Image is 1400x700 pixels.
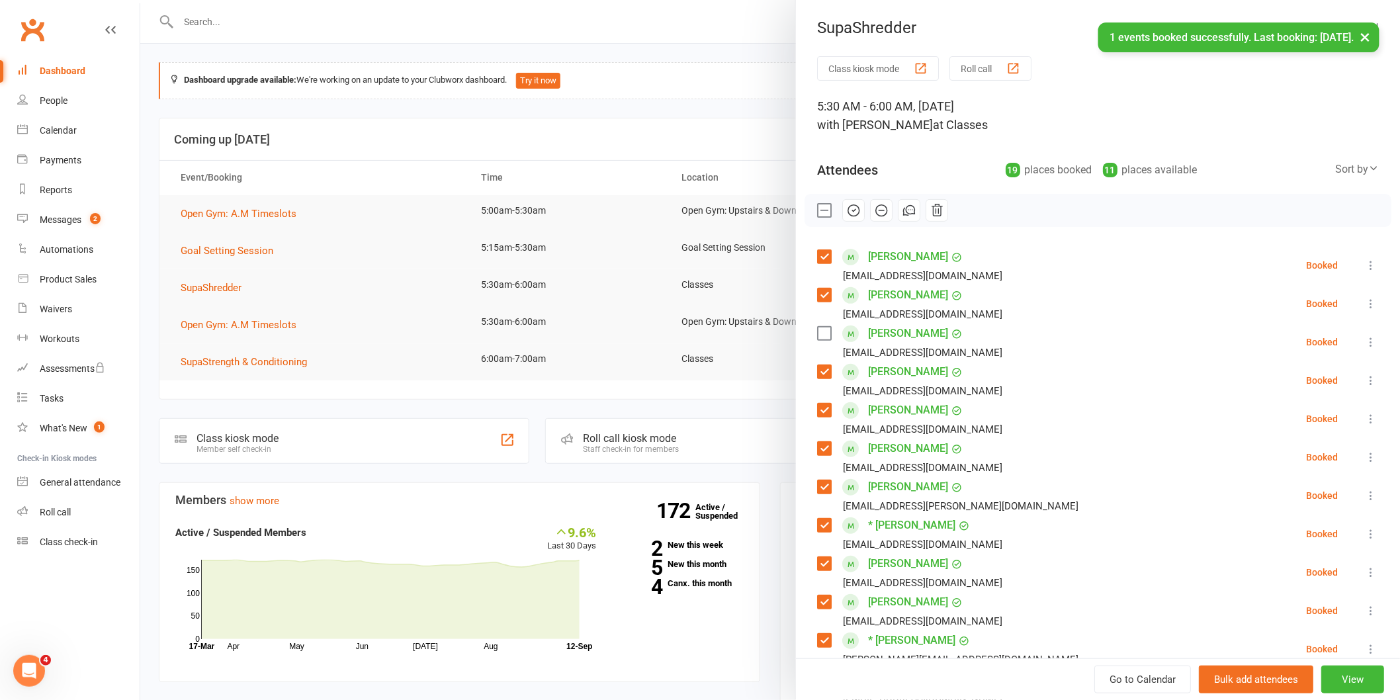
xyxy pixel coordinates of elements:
div: Reports [40,185,72,195]
div: Waivers [40,304,72,314]
a: Reports [17,175,140,205]
a: * [PERSON_NAME] [868,515,955,536]
a: Payments [17,146,140,175]
span: 4 [40,655,51,666]
a: What's New1 [17,414,140,443]
div: [EMAIL_ADDRESS][DOMAIN_NAME] [843,344,1002,361]
a: Product Sales [17,265,140,294]
div: SupaShredder [796,19,1400,37]
span: 1 [94,421,105,433]
div: [EMAIL_ADDRESS][PERSON_NAME][DOMAIN_NAME] [843,498,1078,515]
a: Class kiosk mode [17,527,140,557]
a: [PERSON_NAME] [868,400,948,421]
div: 11 [1103,163,1117,177]
div: 5:30 AM - 6:00 AM, [DATE] [817,97,1379,134]
button: × [1354,22,1378,51]
div: 1 events booked successfully. Last booking: [DATE]. [1098,22,1379,52]
a: [PERSON_NAME] [868,323,948,344]
div: Attendees [817,161,878,179]
div: Payments [40,155,81,165]
a: Tasks [17,384,140,414]
a: [PERSON_NAME] [868,284,948,306]
div: [PERSON_NAME][EMAIL_ADDRESS][DOMAIN_NAME] [843,651,1078,668]
div: [EMAIL_ADDRESS][DOMAIN_NAME] [843,306,1002,323]
div: General attendance [40,477,120,488]
span: 2 [90,213,101,224]
a: Go to Calendar [1094,666,1191,693]
div: Booked [1306,568,1338,577]
a: Automations [17,235,140,265]
a: [PERSON_NAME] [868,361,948,382]
div: Booked [1306,606,1338,615]
button: Roll call [949,56,1031,81]
iframe: Intercom live chat [13,655,45,687]
div: Booked [1306,376,1338,385]
a: Calendar [17,116,140,146]
a: [PERSON_NAME] [868,591,948,613]
div: Booked [1306,261,1338,270]
div: [EMAIL_ADDRESS][DOMAIN_NAME] [843,459,1002,476]
div: [EMAIL_ADDRESS][DOMAIN_NAME] [843,574,1002,591]
button: View [1321,666,1384,693]
div: Booked [1306,414,1338,423]
div: Automations [40,244,93,255]
button: Class kiosk mode [817,56,939,81]
div: Booked [1306,337,1338,347]
div: Booked [1306,644,1338,654]
a: [PERSON_NAME] [868,476,948,498]
a: General attendance kiosk mode [17,468,140,498]
div: Workouts [40,333,79,344]
div: People [40,95,67,106]
div: [EMAIL_ADDRESS][DOMAIN_NAME] [843,536,1002,553]
a: Roll call [17,498,140,527]
div: [EMAIL_ADDRESS][DOMAIN_NAME] [843,267,1002,284]
div: Tasks [40,393,64,404]
a: [PERSON_NAME] [868,553,948,574]
div: places booked [1006,161,1092,179]
div: Product Sales [40,274,97,284]
div: Booked [1306,491,1338,500]
div: Roll call [40,507,71,517]
div: [EMAIL_ADDRESS][DOMAIN_NAME] [843,382,1002,400]
div: Dashboard [40,66,85,76]
a: Waivers [17,294,140,324]
div: Messages [40,214,81,225]
div: places available [1103,161,1198,179]
div: [EMAIL_ADDRESS][DOMAIN_NAME] [843,421,1002,438]
button: Bulk add attendees [1199,666,1313,693]
a: [PERSON_NAME] [868,246,948,267]
a: Messages 2 [17,205,140,235]
a: * [PERSON_NAME] [868,630,955,651]
div: 19 [1006,163,1020,177]
div: Calendar [40,125,77,136]
div: What's New [40,423,87,433]
a: Assessments [17,354,140,384]
a: Workouts [17,324,140,354]
div: Booked [1306,529,1338,539]
div: Sort by [1335,161,1379,178]
div: Class check-in [40,537,98,547]
a: People [17,86,140,116]
a: Dashboard [17,56,140,86]
a: Clubworx [16,13,49,46]
a: [PERSON_NAME] [868,438,948,459]
span: with [PERSON_NAME] [817,118,933,132]
div: Booked [1306,299,1338,308]
span: at Classes [933,118,988,132]
div: [EMAIL_ADDRESS][DOMAIN_NAME] [843,613,1002,630]
div: Booked [1306,453,1338,462]
div: Assessments [40,363,105,374]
